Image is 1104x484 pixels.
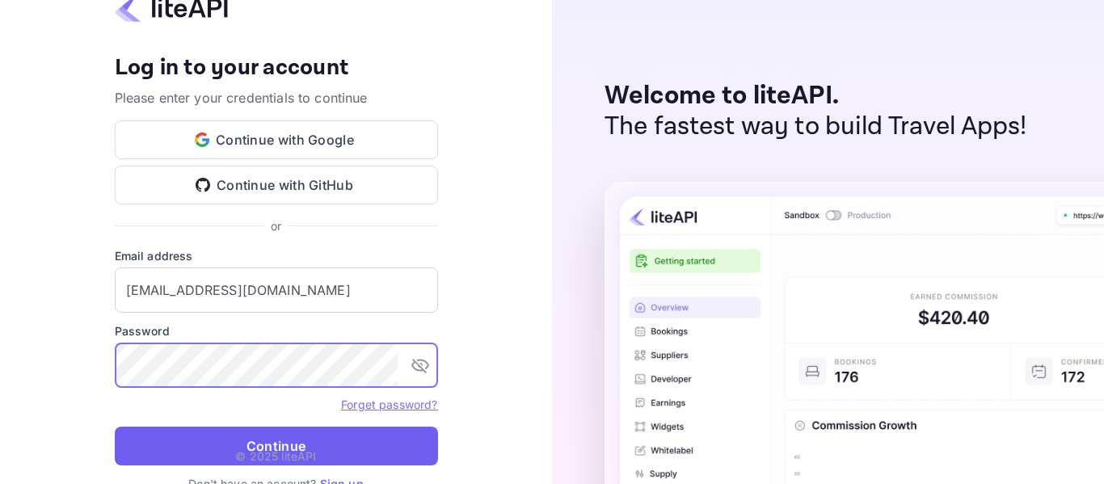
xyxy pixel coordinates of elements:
[605,112,1027,142] p: The fastest way to build Travel Apps!
[341,398,437,411] a: Forget password?
[115,54,438,82] h4: Log in to your account
[115,120,438,159] button: Continue with Google
[115,88,438,107] p: Please enter your credentials to continue
[341,396,437,412] a: Forget password?
[605,81,1027,112] p: Welcome to liteAPI.
[115,166,438,204] button: Continue with GitHub
[115,267,438,313] input: Enter your email address
[271,217,281,234] p: or
[235,448,316,465] p: © 2025 liteAPI
[115,322,438,339] label: Password
[404,349,436,381] button: toggle password visibility
[115,247,438,264] label: Email address
[115,427,438,465] button: Continue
